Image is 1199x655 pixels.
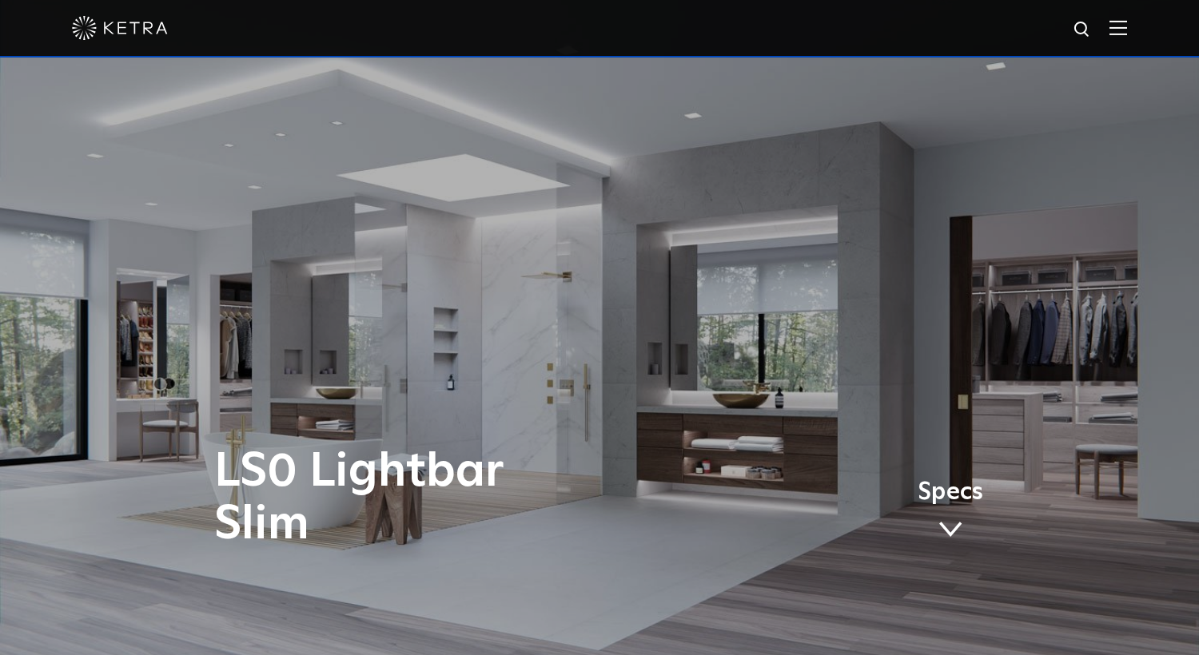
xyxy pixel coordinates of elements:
[1073,20,1093,40] img: search icon
[918,481,983,543] a: Specs
[214,446,666,551] h1: LS0 Lightbar Slim
[1109,20,1127,35] img: Hamburger%20Nav.svg
[72,16,168,40] img: ketra-logo-2019-white
[918,481,983,504] span: Specs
